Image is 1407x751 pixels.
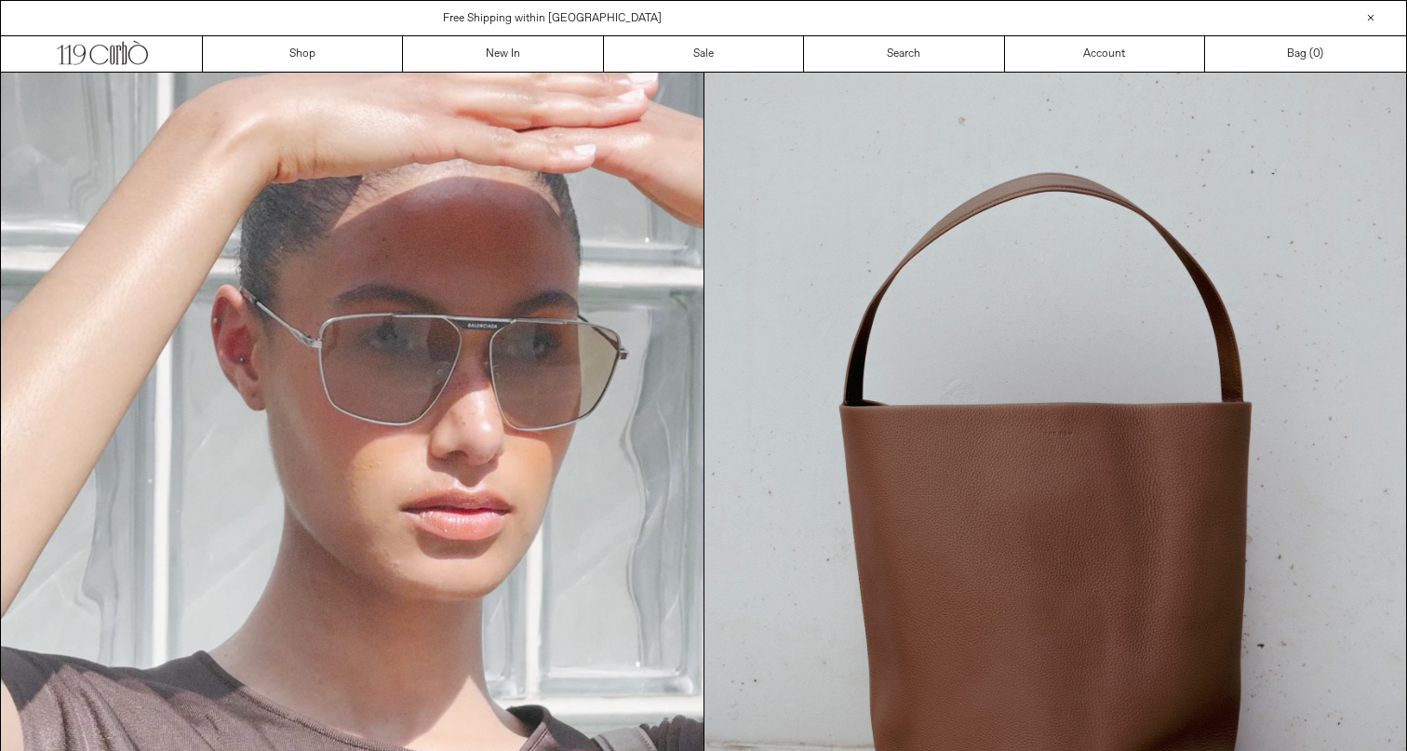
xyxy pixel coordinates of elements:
[1005,36,1205,72] a: Account
[1313,47,1320,61] span: 0
[804,36,1004,72] a: Search
[1205,36,1405,72] a: Bag ()
[203,36,403,72] a: Shop
[604,36,804,72] a: Sale
[443,11,662,26] a: Free Shipping within [GEOGRAPHIC_DATA]
[1313,46,1323,62] span: )
[403,36,603,72] a: New In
